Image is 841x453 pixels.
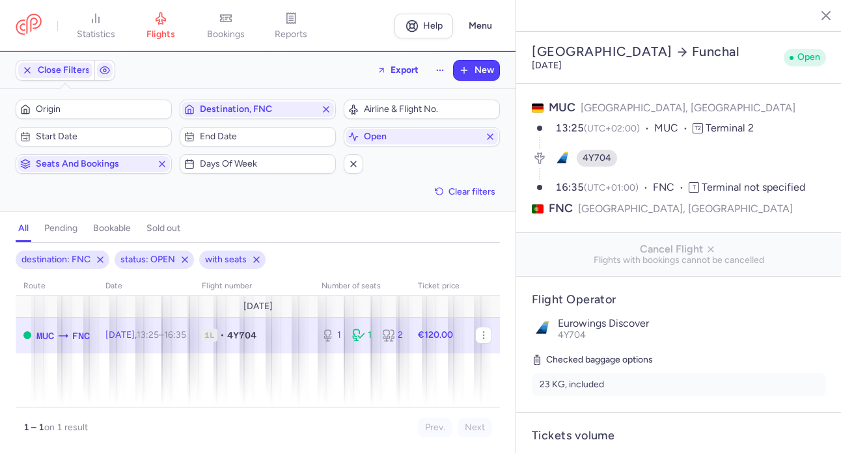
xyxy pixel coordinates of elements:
[16,127,172,146] button: Start date
[555,122,584,134] time: 13:25
[146,29,175,40] span: flights
[555,181,584,193] time: 16:35
[16,100,172,119] button: Origin
[532,428,826,443] h4: Tickets volume
[423,21,443,31] span: Help
[344,100,500,119] button: Airline & Flight No.
[23,422,44,433] strong: 1 – 1
[391,65,419,75] span: Export
[454,61,499,80] button: New
[180,100,336,119] button: Destination, FNC
[527,243,831,255] span: Cancel Flight
[653,180,689,195] span: FNC
[72,329,90,343] span: FNC
[382,329,402,342] div: 2
[227,329,256,342] span: 4Y704
[202,329,217,342] span: 1L
[16,277,98,296] th: route
[430,182,500,201] button: Clear filters
[410,277,467,296] th: Ticket price
[364,131,480,142] span: open
[418,418,452,437] button: Prev.
[553,149,572,167] figure: 4Y airline logo
[16,154,172,174] button: Seats and bookings
[36,131,167,142] span: Start date
[63,12,128,40] a: statistics
[532,318,553,338] img: Eurowings Discover logo
[532,60,562,71] time: [DATE]
[207,29,245,40] span: bookings
[368,60,427,81] button: Export
[558,318,826,329] p: Eurowings Discover
[418,329,453,340] strong: €120.00
[532,373,826,396] li: 23 KG, included
[475,65,494,75] span: New
[16,61,94,80] button: Close Filters
[584,182,639,193] span: (UTC+01:00)
[220,329,225,342] span: •
[578,200,793,217] span: [GEOGRAPHIC_DATA], [GEOGRAPHIC_DATA]
[98,277,194,296] th: date
[77,29,115,40] span: statistics
[200,104,316,115] span: Destination, FNC
[200,131,331,142] span: End date
[120,254,175,265] span: status: OPEN
[36,159,152,169] span: Seats and bookings
[797,52,820,62] span: Open
[200,159,331,169] span: Days of week
[532,292,826,307] h4: Flight Operator
[458,418,492,437] button: Next
[532,44,779,60] h2: [GEOGRAPHIC_DATA] Funchal
[549,200,573,217] span: FNC
[352,329,372,342] div: 1
[322,329,342,342] div: 1
[180,127,336,146] button: End date
[180,154,336,174] button: Days of week
[275,29,307,40] span: reports
[258,12,324,40] a: reports
[702,181,805,193] span: Terminal not specified
[314,277,410,296] th: number of seats
[693,123,703,133] span: T2
[205,254,247,265] span: with seats
[38,65,90,75] span: Close Filters
[137,329,186,340] span: –
[44,223,77,234] h4: pending
[689,182,699,193] span: T
[193,12,258,40] a: bookings
[146,223,180,234] h4: sold out
[461,14,500,38] button: Menu
[558,329,586,340] span: 4Y704
[654,121,693,136] span: MUC
[706,122,754,134] span: Terminal 2
[137,329,159,340] time: 13:25
[583,153,611,163] span: 4Y704
[36,104,167,115] span: Origin
[527,255,831,266] span: Flights with bookings cannot be cancelled
[532,352,826,368] h5: Checked baggage options
[36,329,54,343] span: MUC
[21,254,90,265] span: destination: FNC
[18,223,29,234] h4: all
[448,187,495,197] span: Clear filters
[194,277,314,296] th: Flight number
[93,223,131,234] h4: bookable
[364,104,495,115] span: Airline & Flight No.
[549,100,575,115] span: MUC
[164,329,186,340] time: 16:35
[16,14,42,38] a: CitizenPlane red outlined logo
[584,123,640,134] span: (UTC+02:00)
[44,422,88,433] span: on 1 result
[128,12,193,40] a: flights
[394,14,453,38] a: Help
[105,329,186,340] span: [DATE],
[243,301,273,312] span: [DATE]
[581,102,795,114] span: [GEOGRAPHIC_DATA], [GEOGRAPHIC_DATA]
[344,127,500,146] button: open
